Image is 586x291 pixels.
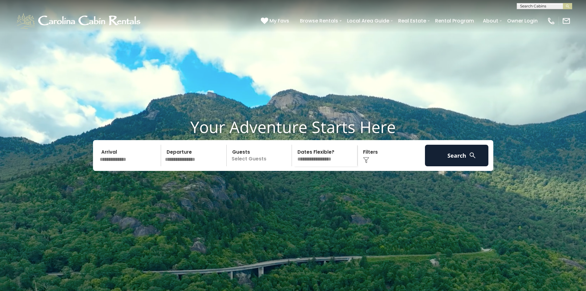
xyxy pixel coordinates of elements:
[228,145,292,166] p: Select Guests
[562,17,571,25] img: mail-regular-white.png
[547,17,556,25] img: phone-regular-white.png
[432,15,477,26] a: Rental Program
[261,17,291,25] a: My Favs
[504,15,541,26] a: Owner Login
[297,15,341,26] a: Browse Rentals
[15,12,143,30] img: White-1-1-2.png
[269,17,289,25] span: My Favs
[395,15,429,26] a: Real Estate
[425,145,489,166] button: Search
[480,15,501,26] a: About
[469,152,476,159] img: search-regular-white.png
[344,15,392,26] a: Local Area Guide
[5,117,581,136] h1: Your Adventure Starts Here
[363,157,369,163] img: filter--v1.png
